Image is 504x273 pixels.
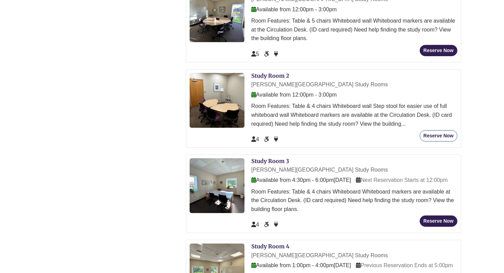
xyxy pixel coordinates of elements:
button: Reserve Now [420,130,457,141]
button: Reserve Now [420,215,457,227]
span: Accessible Seat/Space [264,222,270,227]
div: Room Features: Table & 5 chairs Whiteboard wall Whiteboard markers are available at the Circulati... [251,16,457,43]
span: Previous Reservation Ends at 5:00pm [356,262,453,268]
div: Room Features: Table & 4 chairs Whiteboard wall Step stool for easier use of full whiteboard wall... [251,102,457,128]
img: Study Room 3 [190,158,244,213]
span: The capacity of this space [251,51,259,57]
span: Power Available [274,222,278,227]
a: Study Room 4 [251,243,289,250]
a: Study Room 3 [251,158,289,164]
a: Study Room 2 [251,72,289,79]
div: [PERSON_NAME][GEOGRAPHIC_DATA] Study Rooms [251,165,457,174]
div: [PERSON_NAME][GEOGRAPHIC_DATA] Study Rooms [251,80,457,89]
span: Accessible Seat/Space [264,136,270,142]
span: Available from 4:30pm - 6:00pm[DATE] [251,177,351,183]
span: Power Available [274,136,278,142]
span: Available from 12:00pm - 3:00pm [251,92,337,98]
span: Accessible Seat/Space [264,51,270,57]
img: Study Room 2 [190,73,244,128]
span: Available from 1:00pm - 4:00pm[DATE] [251,262,351,268]
div: Room Features: Table & 4 chairs Whiteboard Whiteboard markers are available at the Circulation De... [251,187,457,214]
div: [PERSON_NAME][GEOGRAPHIC_DATA] Study Rooms [251,251,457,260]
span: The capacity of this space [251,222,259,227]
span: Available from 12:00pm - 3:00pm [251,7,337,12]
span: The capacity of this space [251,136,259,142]
button: Reserve Now [420,45,457,56]
span: Power Available [274,51,278,57]
span: Next Reservation Starts at 12:00pm [356,177,447,183]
